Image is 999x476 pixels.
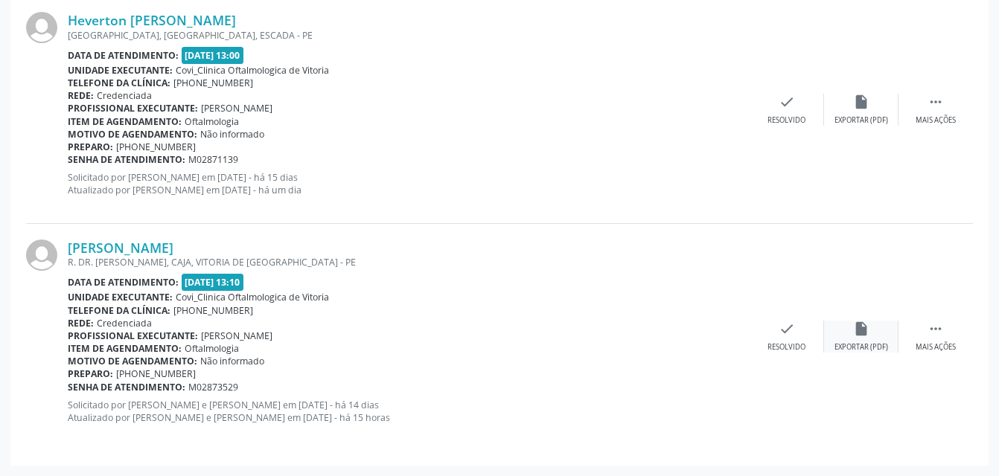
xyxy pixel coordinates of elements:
[853,321,869,337] i: insert_drive_file
[176,64,329,77] span: Covi_Clinica Oftalmologica de Vitoria
[68,355,197,367] b: Motivo de agendamento:
[200,355,264,367] span: Não informado
[185,115,239,128] span: Oftalmologia
[26,12,57,43] img: img
[185,342,239,355] span: Oftalmologia
[68,329,198,342] b: Profissional executante:
[68,153,185,166] b: Senha de atendimento:
[68,64,173,77] b: Unidade executante:
[834,115,888,126] div: Exportar (PDF)
[834,342,888,353] div: Exportar (PDF)
[68,239,173,256] a: [PERSON_NAME]
[68,399,750,424] p: Solicitado por [PERSON_NAME] e [PERSON_NAME] em [DATE] - há 14 dias Atualizado por [PERSON_NAME] ...
[26,239,57,271] img: img
[188,153,238,166] span: M02871139
[116,141,196,153] span: [PHONE_NUMBER]
[68,49,179,62] b: Data de atendimento:
[68,89,94,102] b: Rede:
[201,102,272,115] span: [PERSON_NAME]
[68,304,170,317] b: Telefone da clínica:
[188,381,238,393] span: M02873529
[173,77,253,89] span: [PHONE_NUMBER]
[779,321,795,337] i: check
[68,381,185,393] b: Senha de atendimento:
[767,342,805,353] div: Resolvido
[97,317,152,329] span: Credenciada
[68,29,750,42] div: [GEOGRAPHIC_DATA], [GEOGRAPHIC_DATA], ESCADA - PE
[916,342,956,353] div: Mais ações
[68,115,182,128] b: Item de agendamento:
[68,128,197,141] b: Motivo de agendamento:
[68,171,750,196] p: Solicitado por [PERSON_NAME] em [DATE] - há 15 dias Atualizado por [PERSON_NAME] em [DATE] - há u...
[176,291,329,303] span: Covi_Clinica Oftalmologica de Vitoria
[68,102,198,115] b: Profissional executante:
[853,94,869,110] i: insert_drive_file
[173,304,253,317] span: [PHONE_NUMBER]
[201,329,272,342] span: [PERSON_NAME]
[928,321,944,337] i: 
[116,367,196,380] span: [PHONE_NUMBER]
[68,317,94,329] b: Rede:
[200,128,264,141] span: Não informado
[68,342,182,355] b: Item de agendamento:
[68,276,179,289] b: Data de atendimento:
[68,12,236,28] a: Heverton [PERSON_NAME]
[68,77,170,89] b: Telefone da clínica:
[182,274,244,291] span: [DATE] 13:10
[97,89,152,102] span: Credenciada
[68,141,113,153] b: Preparo:
[916,115,956,126] div: Mais ações
[68,256,750,268] div: R. DR. [PERSON_NAME], CAJA, VITORIA DE [GEOGRAPHIC_DATA] - PE
[779,94,795,110] i: check
[928,94,944,110] i: 
[767,115,805,126] div: Resolvido
[68,291,173,303] b: Unidade executante:
[182,47,244,64] span: [DATE] 13:00
[68,367,113,380] b: Preparo:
